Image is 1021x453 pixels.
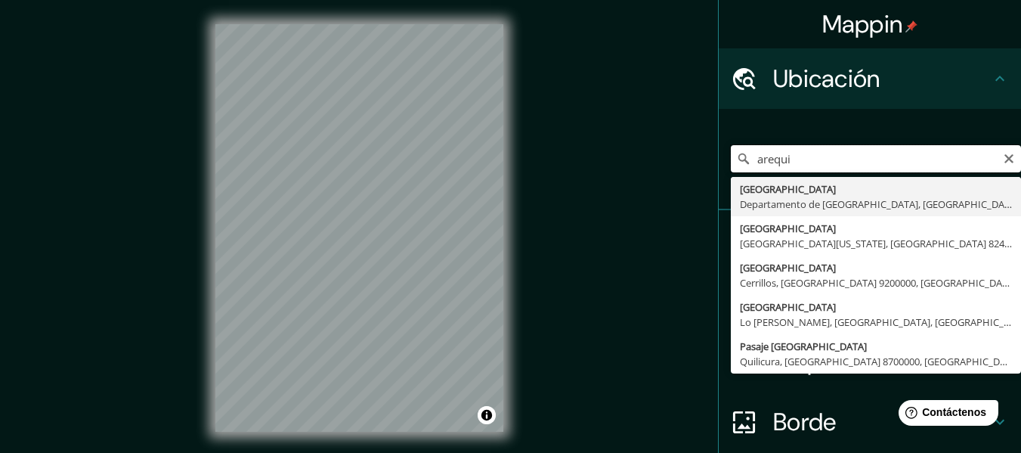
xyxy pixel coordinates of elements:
[731,145,1021,172] input: Elige tu ciudad o zona
[740,300,836,314] font: [GEOGRAPHIC_DATA]
[773,63,880,95] font: Ubicación
[719,210,1021,271] div: Patas
[740,261,836,275] font: [GEOGRAPHIC_DATA]
[740,182,836,196] font: [GEOGRAPHIC_DATA]
[740,340,867,353] font: Pasaje [GEOGRAPHIC_DATA]
[740,355,1020,368] font: Quilicura, [GEOGRAPHIC_DATA] 8700000, [GEOGRAPHIC_DATA]
[773,406,837,438] font: Borde
[719,271,1021,331] div: Estilo
[740,222,836,235] font: [GEOGRAPHIC_DATA]
[740,197,1019,211] font: Departamento de [GEOGRAPHIC_DATA], [GEOGRAPHIC_DATA]
[886,394,1004,436] iframe: Lanzador de widgets de ayuda
[1003,150,1015,165] button: Claro
[215,24,503,432] canvas: Mapa
[822,8,903,40] font: Mappin
[740,276,1016,290] font: Cerrillos, [GEOGRAPHIC_DATA] 9200000, [GEOGRAPHIC_DATA]
[719,331,1021,392] div: Disposición
[719,48,1021,109] div: Ubicación
[719,392,1021,452] div: Borde
[905,20,917,33] img: pin-icon.png
[478,406,496,424] button: Activar o desactivar atribución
